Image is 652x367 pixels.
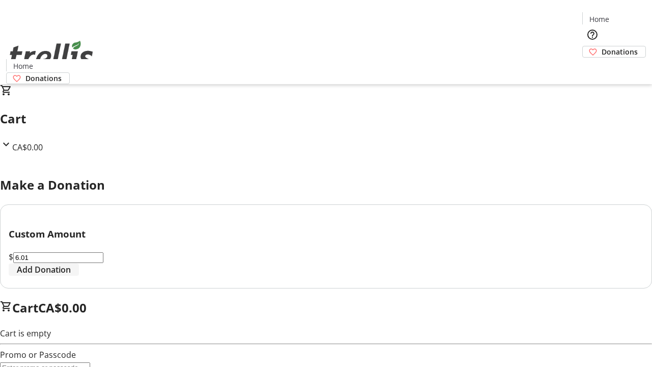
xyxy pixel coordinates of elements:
[13,61,33,71] span: Home
[583,14,615,24] a: Home
[9,251,13,263] span: $
[17,264,71,276] span: Add Donation
[589,14,609,24] span: Home
[6,30,97,81] img: Orient E2E Organization FpTSwFFZlG's Logo
[582,58,603,78] button: Cart
[13,252,103,263] input: Donation Amount
[25,73,62,84] span: Donations
[38,299,87,316] span: CA$0.00
[7,61,39,71] a: Home
[9,227,643,241] h3: Custom Amount
[6,72,70,84] a: Donations
[582,24,603,45] button: Help
[9,264,79,276] button: Add Donation
[582,46,646,58] a: Donations
[602,46,638,57] span: Donations
[12,142,43,153] span: CA$0.00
